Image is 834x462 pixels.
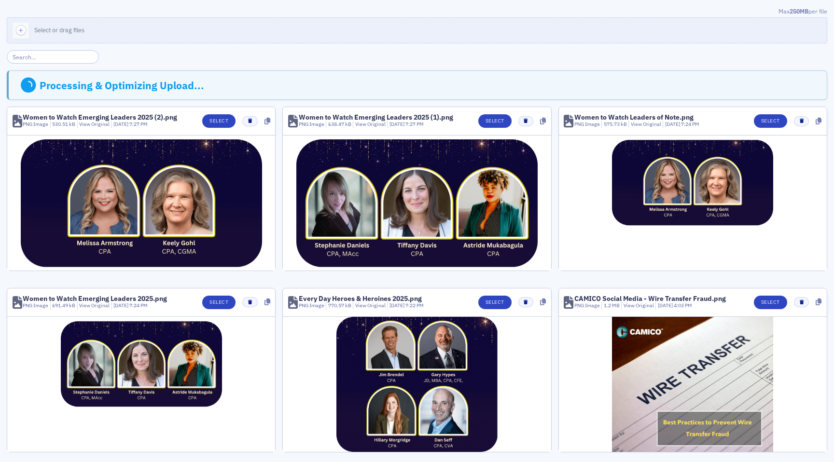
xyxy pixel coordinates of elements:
[574,114,694,121] div: Women to Watch Leaders of Note.png
[389,302,405,309] span: [DATE]
[34,26,84,34] span: Select or drag files
[405,302,424,309] span: 7:22 PM
[601,121,627,128] div: 575.73 kB
[299,302,324,310] div: PNG Image
[478,296,512,309] button: Select
[7,50,99,64] input: Search…
[113,302,129,309] span: [DATE]
[299,121,324,128] div: PNG Image
[631,121,661,127] a: View Original
[355,302,386,309] a: View Original
[299,114,453,121] div: Women to Watch Emerging Leaders 2025 (1).png
[658,302,674,309] span: [DATE]
[601,302,620,310] div: 1.2 MB
[574,295,726,302] div: CAMICO Social Media - Wire Transfer Fraud.png
[355,121,386,127] a: View Original
[113,121,129,127] span: [DATE]
[326,302,351,310] div: 770.57 kB
[674,302,692,309] span: 4:03 PM
[405,121,424,127] span: 7:27 PM
[478,114,512,128] button: Select
[79,121,110,127] a: View Original
[202,114,236,128] button: Select
[326,121,351,128] div: 638.47 kB
[50,302,76,310] div: 691.49 kB
[754,114,787,128] button: Select
[790,7,808,15] span: 250MB
[23,121,48,128] div: PNG Image
[202,296,236,309] button: Select
[23,295,167,302] div: Women to Watch Emerging Leaders 2025.png
[50,121,76,128] div: 530.51 kB
[7,17,827,43] button: Select or drag files
[624,302,654,309] a: View Original
[129,302,148,309] span: 7:24 PM
[681,121,699,127] span: 7:24 PM
[129,121,148,127] span: 7:27 PM
[23,114,177,121] div: Women to Watch Emerging Leaders 2025 (2).png
[574,121,600,128] div: PNG Image
[574,302,600,310] div: PNG Image
[665,121,681,127] span: [DATE]
[40,79,204,92] div: Processing & Optimizing Upload...
[754,296,787,309] button: Select
[79,302,110,309] a: View Original
[7,7,827,17] div: Max per file
[299,295,422,302] div: Every Day Heroes & Heroines 2025.png
[389,121,405,127] span: [DATE]
[23,302,48,310] div: PNG Image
